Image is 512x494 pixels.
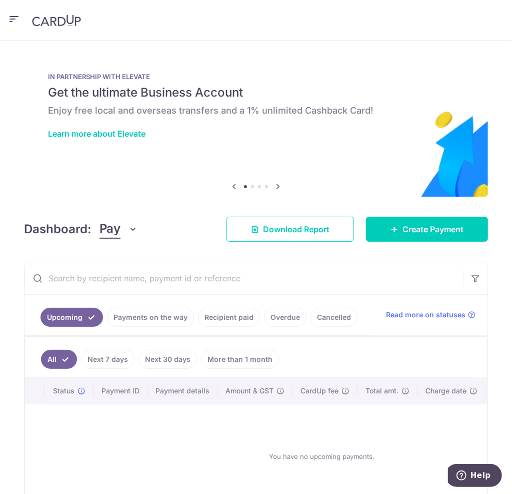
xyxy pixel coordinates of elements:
[198,308,260,327] a: Recipient paid
[24,57,488,197] img: Renovation banner
[53,386,74,396] span: Status
[425,386,466,396] span: Charge date
[263,223,329,235] span: Download Report
[107,308,194,327] a: Payments on the way
[300,386,338,396] span: CardUp fee
[41,350,77,369] a: All
[386,310,465,320] span: Read more on statuses
[201,350,279,369] a: More than 1 month
[48,129,145,139] a: Learn more about Elevate
[81,350,134,369] a: Next 7 days
[264,308,306,327] a: Overdue
[40,308,103,327] a: Upcoming
[386,310,475,320] a: Read more on statuses
[138,350,197,369] a: Next 30 days
[48,85,464,101] h5: Get the ultimate Business Account
[99,220,120,239] span: Pay
[24,262,463,294] input: Search by recipient name, payment id or reference
[310,308,357,327] a: Cancelled
[147,378,217,404] th: Payment details
[366,217,488,242] a: Create Payment
[48,73,464,81] p: IN PARTNERSHIP WITH ELEVATE
[448,464,502,489] iframe: Opens a widget where you can find more information
[93,378,147,404] th: Payment ID
[24,220,91,238] h4: Dashboard:
[402,223,463,235] span: Create Payment
[32,15,81,27] img: CardUp
[225,386,273,396] span: Amount & GST
[48,105,464,117] h6: Enjoy free local and overseas transfers and a 1% unlimited Cashback Card!
[99,220,138,239] button: Pay
[226,217,354,242] a: Download Report
[365,386,398,396] span: Total amt.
